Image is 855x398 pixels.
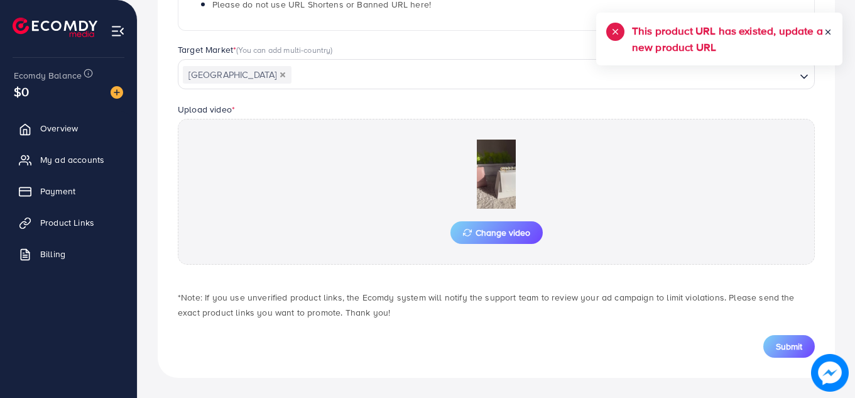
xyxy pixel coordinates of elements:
[236,44,332,55] span: (You can add multi-country)
[178,290,815,320] p: *Note: If you use unverified product links, the Ecomdy system will notify the support team to rev...
[111,24,125,38] img: menu
[40,185,75,197] span: Payment
[9,241,128,267] a: Billing
[9,116,128,141] a: Overview
[433,140,559,209] img: Preview Image
[40,153,104,166] span: My ad accounts
[280,72,286,78] button: Deselect Pakistan
[9,147,128,172] a: My ad accounts
[776,340,802,353] span: Submit
[111,86,123,99] img: image
[450,221,543,244] button: Change video
[14,69,82,82] span: Ecomdy Balance
[14,82,29,101] span: $0
[178,43,333,56] label: Target Market
[632,23,824,55] h5: This product URL has existed, update a new product URL
[183,66,291,84] span: [GEOGRAPHIC_DATA]
[463,228,530,237] span: Change video
[40,216,94,229] span: Product Links
[13,18,97,37] img: logo
[178,103,235,116] label: Upload video
[40,248,65,260] span: Billing
[811,354,849,392] img: image
[40,122,78,135] span: Overview
[178,59,815,89] div: Search for option
[9,210,128,235] a: Product Links
[9,179,128,204] a: Payment
[763,335,815,358] button: Submit
[293,65,795,85] input: Search for option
